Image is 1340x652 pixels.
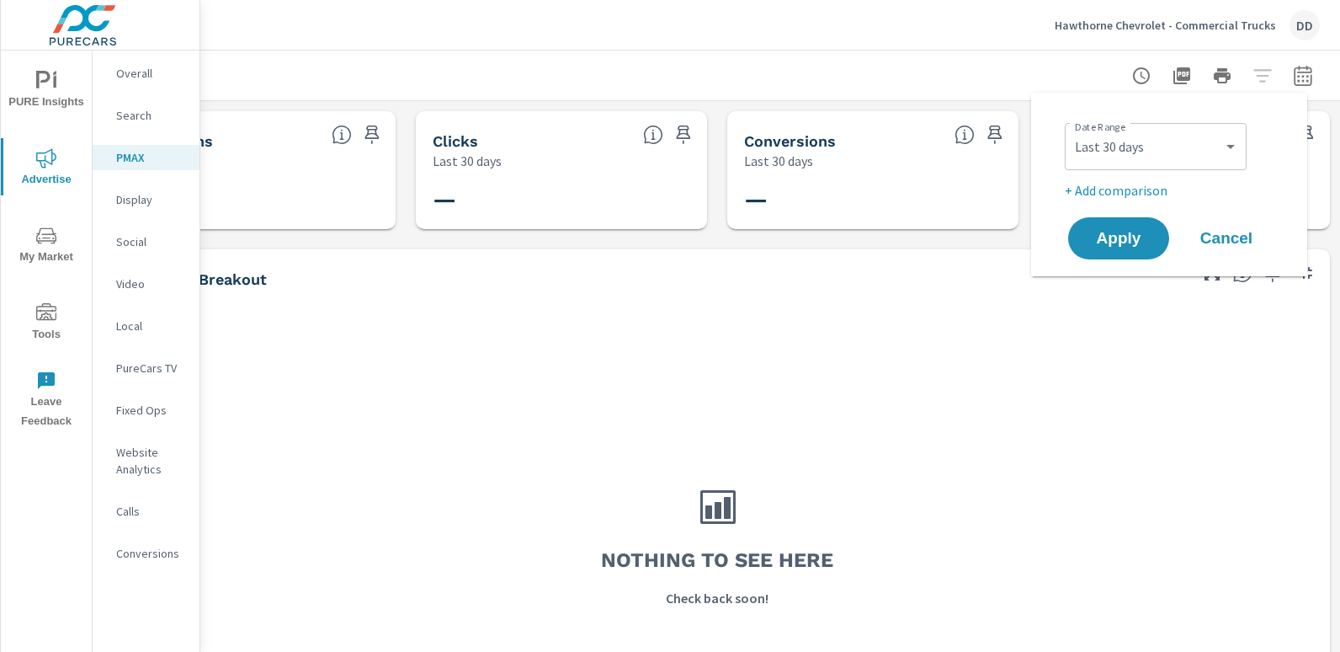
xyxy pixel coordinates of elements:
[93,355,199,381] div: PureCars TV
[6,71,87,112] span: PURE Insights
[93,187,199,212] div: Display
[744,132,836,150] h5: Conversions
[93,61,199,86] div: Overall
[116,65,186,82] p: Overall
[1068,217,1169,259] button: Apply
[1205,59,1239,93] button: Print Report
[1,51,92,438] div: nav menu
[116,107,186,124] p: Search
[116,545,186,562] p: Conversions
[93,145,199,170] div: PMAX
[116,191,186,208] p: Display
[116,275,186,292] p: Video
[359,121,386,148] span: Save this to your personalized report
[116,149,186,166] p: PMAX
[433,185,690,214] h3: —
[1176,217,1277,259] button: Cancel
[93,440,199,482] div: Website Analytics
[93,103,199,128] div: Search
[6,148,87,190] span: Advertise
[116,318,186,334] p: Local
[93,313,199,339] div: Local
[744,151,813,171] p: Last 30 days
[332,125,352,145] span: The number of times an ad was shown on your behalf.
[643,125,663,145] span: The number of times an ad was clicked by a consumer.
[6,371,87,431] span: Leave Feedback
[6,303,87,345] span: Tools
[981,121,1008,148] span: Save this to your personalized report
[116,402,186,419] p: Fixed Ops
[666,588,768,608] p: Check back soon!
[116,444,186,478] p: Website Analytics
[1065,180,1280,200] p: + Add comparison
[6,226,87,267] span: My Market
[93,398,199,423] div: Fixed Ops
[601,546,833,575] h3: Nothing to see here
[116,503,186,520] p: Calls
[1055,18,1276,33] p: Hawthorne Chevrolet - Commercial Trucks
[116,233,186,250] p: Social
[433,151,502,171] p: Last 30 days
[1165,59,1199,93] button: "Export Report to PDF"
[93,271,199,297] div: Video
[93,499,199,524] div: Calls
[121,185,379,214] h3: —
[93,229,199,254] div: Social
[1289,10,1320,40] div: DD
[116,360,186,377] p: PureCars TV
[670,121,697,148] span: Save this to your personalized report
[1286,59,1320,93] button: Select Date Range
[954,125,975,145] span: Total Conversions include Actions, Leads and Unmapped.
[744,185,1002,214] h3: —
[1193,231,1260,246] span: Cancel
[433,132,478,150] h5: Clicks
[93,541,199,566] div: Conversions
[1085,231,1152,246] span: Apply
